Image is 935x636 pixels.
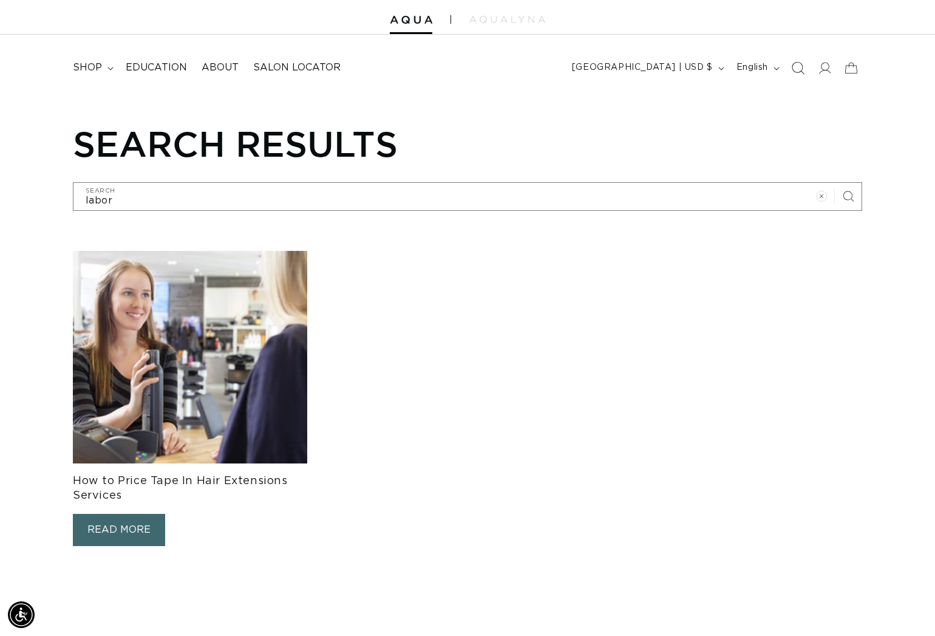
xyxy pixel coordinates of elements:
img: How to Price Tape In Hair Extensions Services [73,251,307,463]
a: READ MORE [73,514,165,546]
summary: Search [784,55,811,81]
div: Accessibility Menu [8,601,35,628]
img: Aqua Hair Extensions [390,16,432,24]
a: Salon Locator [246,54,348,81]
a: Education [118,54,194,81]
span: About [202,61,239,74]
img: aqualyna.com [469,16,545,23]
h3: How to Price Tape In Hair Extensions Services [73,474,330,503]
span: Salon Locator [253,61,341,74]
span: shop [73,61,102,74]
button: [GEOGRAPHIC_DATA] | USD $ [565,56,729,80]
input: Search [73,183,862,210]
span: [GEOGRAPHIC_DATA] | USD $ [572,61,713,74]
button: English [729,56,784,80]
a: About [194,54,246,81]
iframe: Chat Widget [874,578,935,636]
button: Clear search term [808,183,835,210]
h1: Search results [73,123,862,164]
button: Search [835,183,862,210]
span: Education [126,61,187,74]
span: English [736,61,768,74]
summary: shop [66,54,118,81]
